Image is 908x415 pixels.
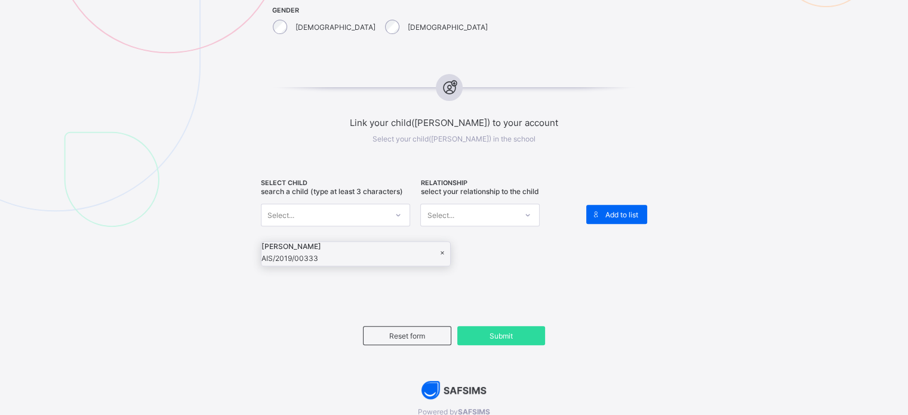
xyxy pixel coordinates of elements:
[439,248,444,257] div: ×
[427,204,454,226] div: Select...
[373,331,441,340] span: Reset form
[296,23,375,32] label: [DEMOGRAPHIC_DATA]
[227,117,681,128] span: Link your child([PERSON_NAME]) to your account
[261,179,414,187] span: SELECT CHILD
[421,381,487,399] img: AdK1DDW6R+oPwAAAABJRU5ErkJggg==
[420,179,574,187] span: RELATIONSHIP
[261,254,318,263] span: AIS/2019/00333
[373,134,535,143] span: Select your child([PERSON_NAME]) in the school
[261,187,403,196] span: Search a child (type at least 3 characters)
[261,242,321,251] span: [PERSON_NAME]
[605,210,638,219] span: Add to list
[272,7,491,14] span: GENDER
[267,204,294,226] div: Select...
[408,23,488,32] label: [DEMOGRAPHIC_DATA]
[420,187,538,196] span: Select your relationship to the child
[466,331,536,340] span: Submit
